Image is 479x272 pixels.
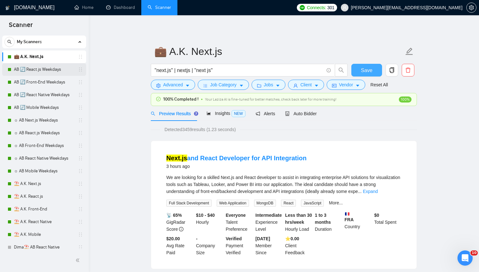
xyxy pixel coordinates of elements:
[14,76,74,89] a: AB 🔄 Front-End Weekdays
[327,80,365,90] button: idcardVendorcaret-down
[466,3,476,13] button: setting
[78,92,83,97] span: holder
[196,236,198,241] b: -
[399,96,412,103] span: 100%
[293,83,298,88] span: user
[165,235,195,256] div: Avg Rate Paid
[151,111,196,116] span: Preview Results
[358,189,362,194] span: ...
[185,83,190,88] span: caret-down
[78,118,83,123] span: holder
[276,83,280,88] span: caret-down
[255,213,282,218] b: Intermediate
[75,257,82,263] span: double-left
[207,111,211,116] span: area-chart
[351,64,382,76] button: Save
[315,213,331,225] b: 1 to 3 months
[78,232,83,237] span: holder
[78,219,83,224] span: holder
[198,80,249,90] button: barsJob Categorycaret-down
[327,68,331,72] span: info-circle
[78,156,83,161] span: holder
[226,236,242,241] b: Verified
[14,203,74,216] a: ⛱️ A.K. Front-End
[339,81,353,88] span: Vendor
[374,213,379,218] b: $ 0
[78,143,83,148] span: holder
[342,5,347,10] span: user
[78,169,83,174] span: holder
[466,5,476,10] a: setting
[14,89,74,101] a: AB 🔄 React Native Weekdays
[156,97,161,101] span: check-circle
[78,54,83,59] span: holder
[155,66,324,74] input: Search Freelance Jobs...
[332,83,336,88] span: idcard
[345,212,372,222] b: FRA
[405,47,413,56] span: edit
[470,250,478,255] span: 10
[5,40,14,44] span: search
[165,212,195,233] div: GigRadar Score
[14,101,74,114] a: AB 🔄 Mobile Weekdays
[300,81,312,88] span: Client
[193,111,199,116] div: Tooltip anchor
[78,130,83,136] span: holder
[78,67,83,72] span: holder
[285,111,316,116] span: Auto Bidder
[335,64,348,76] button: search
[257,83,261,88] span: folder
[225,235,254,256] div: Payment Verified
[314,212,343,233] div: Duration
[402,67,414,73] span: delete
[14,241,74,254] a: Dima⛱️ AB React Native
[106,5,135,10] a: dashboardDashboard
[255,236,270,241] b: [DATE]
[335,67,347,73] span: search
[284,235,314,256] div: Client Feedback
[196,213,215,218] b: $10 - $40
[203,83,208,88] span: bars
[166,175,400,194] span: We are looking for a skilled Next.js and React developer to assist in integrating enterprise API ...
[254,200,276,207] span: MongoDB
[363,189,378,194] a: Expand
[217,200,249,207] span: Web Application
[166,174,401,195] div: We are looking for a skilled Next.js and React developer to assist in integrating enterprise API ...
[14,216,74,228] a: ⛱️ A.K. React Native
[151,111,155,116] span: search
[4,37,15,47] button: search
[285,111,290,116] span: robot
[179,227,183,231] span: info-circle
[166,155,187,162] mark: Next.js
[154,43,404,59] input: Scanner name...
[160,126,240,133] span: Detected 3459 results (1.23 seconds)
[74,5,93,10] a: homeHome
[78,194,83,199] span: holder
[329,200,343,205] a: More...
[166,200,212,207] span: Full Stack Development
[386,67,398,73] span: copy
[156,83,161,88] span: setting
[78,245,83,250] span: holder
[264,81,273,88] span: Jobs
[301,200,324,207] span: JavaScript
[402,64,414,76] button: delete
[78,80,83,85] span: holder
[166,155,307,162] a: Next.jsand React Developer for API Integration
[343,212,373,233] div: Country
[78,105,83,110] span: holder
[232,110,246,117] span: NEW
[14,63,74,76] a: AB 🔄 React.js Weekdays
[78,181,83,186] span: holder
[14,177,74,190] a: ⛱️ A.K. Next.js
[14,190,74,203] a: ⛱️ A.K. React.js
[239,83,244,88] span: caret-down
[14,50,74,63] a: 💼 A.K. Next.js
[254,212,284,233] div: Experience Level
[254,235,284,256] div: Member Since
[205,97,336,102] span: Your Laziza AI is fine-tuned for better matches, check back later for more training!
[14,114,74,127] a: ☼ AB Next.js Weekdays
[163,81,183,88] span: Advanced
[14,165,74,177] a: ☼ AB Mobile Weekdays
[195,212,225,233] div: Hourly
